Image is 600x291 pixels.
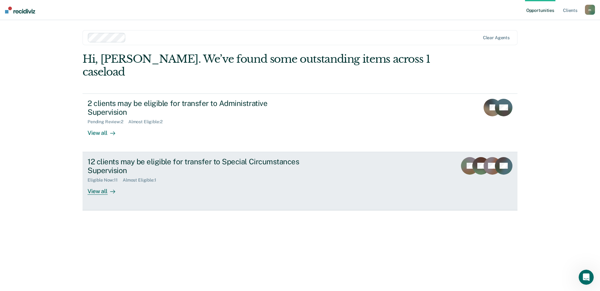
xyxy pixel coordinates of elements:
[83,53,431,78] div: Hi, [PERSON_NAME]. We’ve found some outstanding items across 1 caseload
[88,183,123,195] div: View all
[88,99,308,117] div: 2 clients may be eligible for transfer to Administrative Supervision
[88,119,128,124] div: Pending Review : 2
[579,270,594,285] iframe: Intercom live chat
[83,93,517,152] a: 2 clients may be eligible for transfer to Administrative SupervisionPending Review:2Almost Eligib...
[88,124,123,137] div: View all
[88,157,308,175] div: 12 clients may be eligible for transfer to Special Circumstances Supervision
[128,119,168,124] div: Almost Eligible : 2
[5,7,35,13] img: Recidiviz
[83,152,517,210] a: 12 clients may be eligible for transfer to Special Circumstances SupervisionEligible Now:11Almost...
[483,35,510,40] div: Clear agents
[585,5,595,15] button: m
[88,177,123,183] div: Eligible Now : 11
[123,177,161,183] div: Almost Eligible : 1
